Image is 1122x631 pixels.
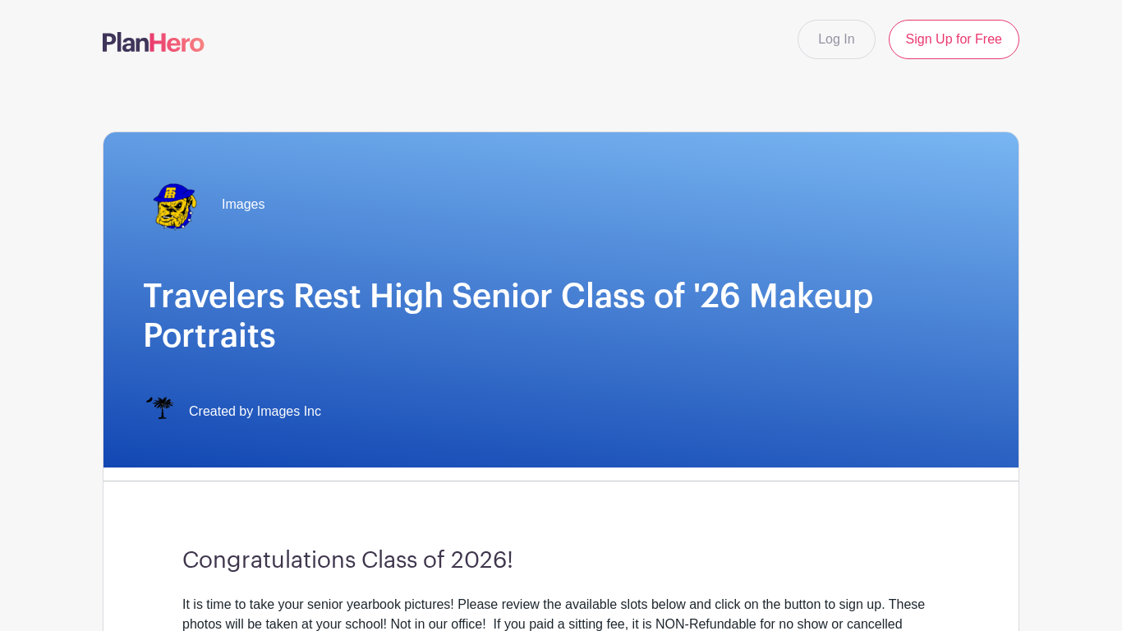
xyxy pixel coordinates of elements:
h3: Congratulations Class of 2026! [182,547,940,575]
h1: Travelers Rest High Senior Class of '26 Makeup Portraits [143,277,979,356]
img: IMAGES%20logo%20transparenT%20PNG%20s.png [143,395,176,428]
span: Images [222,195,264,214]
a: Sign Up for Free [889,20,1019,59]
span: Created by Images Inc [189,402,321,421]
img: logo-507f7623f17ff9eddc593b1ce0a138ce2505c220e1c5a4e2b4648c50719b7d32.svg [103,32,205,52]
a: Log In [798,20,875,59]
img: trhs%20transp..png [143,172,209,237]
